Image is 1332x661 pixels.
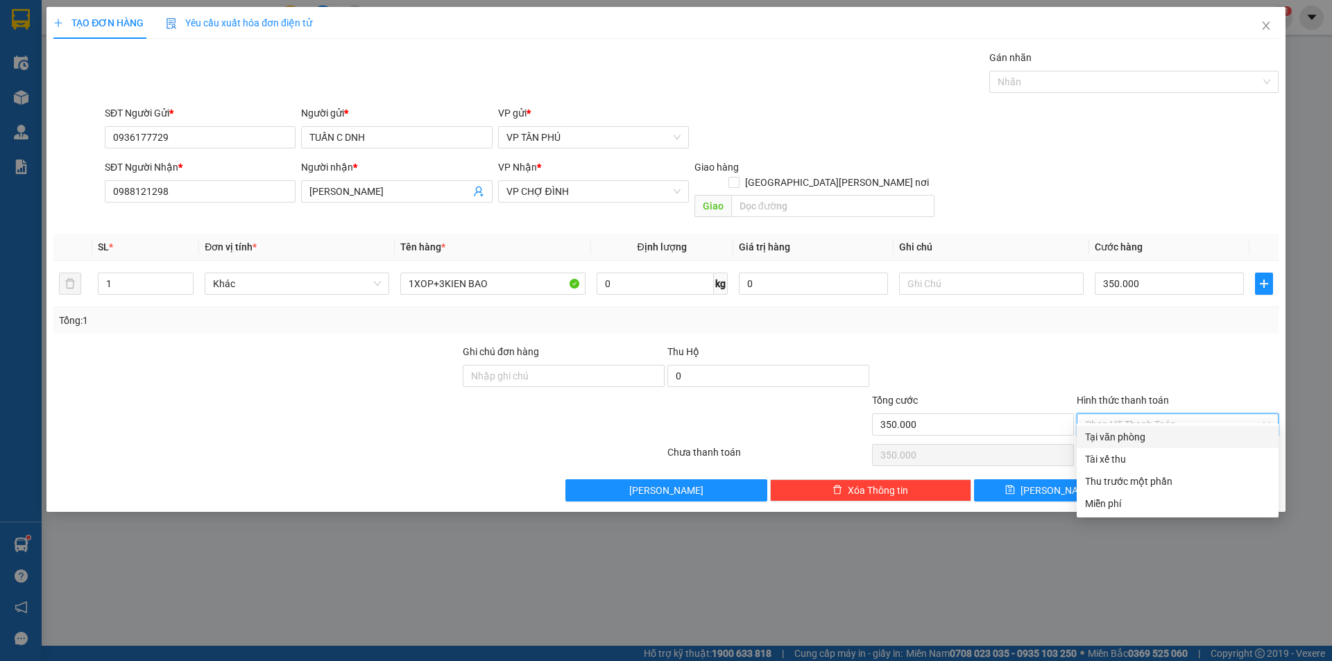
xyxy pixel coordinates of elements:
li: VP Nhận: [138,4,234,31]
button: save[PERSON_NAME] [974,479,1125,501]
div: SĐT Người Nhận [105,160,296,175]
button: deleteXóa Thông tin [770,479,972,501]
span: Định lượng [638,241,687,252]
b: VP TÂN PHÚ [41,94,136,114]
b: Công ty TNHH MTV DV-VT [PERSON_NAME] [4,6,109,88]
input: 0 [739,273,888,295]
b: 2THUNG [187,33,253,53]
img: icon [166,18,177,29]
span: close [1261,20,1272,31]
span: [PERSON_NAME] [1021,483,1095,498]
li: SL: [138,56,234,83]
div: VP gửi [498,105,689,121]
span: Yêu cầu xuất hóa đơn điện tử [166,17,312,28]
span: VP CHỢ ĐÌNH [506,181,681,202]
span: save [1005,485,1015,496]
span: TẠO ĐƠN HÀNG [53,17,144,28]
span: Thu Hộ [667,346,699,357]
span: delete [832,485,842,496]
span: Giao hàng [694,162,739,173]
span: Giao [694,195,731,217]
li: VP Gửi: [4,92,100,118]
li: CC [138,83,234,109]
div: SĐT Người Gửi [105,105,296,121]
div: Tại văn phòng [1085,429,1270,445]
button: Close [1247,7,1286,46]
div: Miễn phí [1085,496,1270,511]
label: Gán nhãn [989,52,1032,63]
span: kg [714,273,728,295]
input: VD: Bàn, Ghế [400,273,585,295]
div: Thu trước một phần [1085,474,1270,489]
div: Tài xế thu [1085,452,1270,467]
span: Giá trị hàng [739,241,790,252]
button: delete [59,273,81,295]
div: Chưa thanh toán [666,445,871,469]
span: Xóa Thông tin [848,483,908,498]
span: SL [98,241,109,252]
span: plus [1256,278,1272,289]
div: Người nhận [301,160,492,175]
div: Người gửi [301,105,492,121]
input: Ghi Chú [899,273,1084,295]
button: [PERSON_NAME] [565,479,767,501]
label: Ghi chú đơn hàng [463,346,539,357]
b: 200.000 [170,85,233,105]
span: Khác [213,273,381,294]
span: Tổng cước [872,395,918,406]
div: Tổng: 1 [59,313,514,328]
th: Ghi chú [894,234,1089,261]
span: VP Nhận [498,162,537,173]
span: Cước hàng [1095,241,1143,252]
span: plus [53,18,63,28]
li: Tên hàng: [138,31,234,57]
input: Ghi chú đơn hàng [463,365,665,387]
span: [PERSON_NAME] [629,483,703,498]
span: VP TÂN PHÚ [506,127,681,148]
span: user-add [473,186,484,197]
span: : [167,90,233,103]
b: VP [PERSON_NAME] [185,7,339,26]
span: [GEOGRAPHIC_DATA][PERSON_NAME] nơi [740,175,934,190]
label: Hình thức thanh toán [1077,395,1169,406]
span: Tên hàng [400,241,445,252]
span: Đơn vị tính [205,241,257,252]
input: Dọc đường [731,195,934,217]
button: plus [1255,273,1273,295]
